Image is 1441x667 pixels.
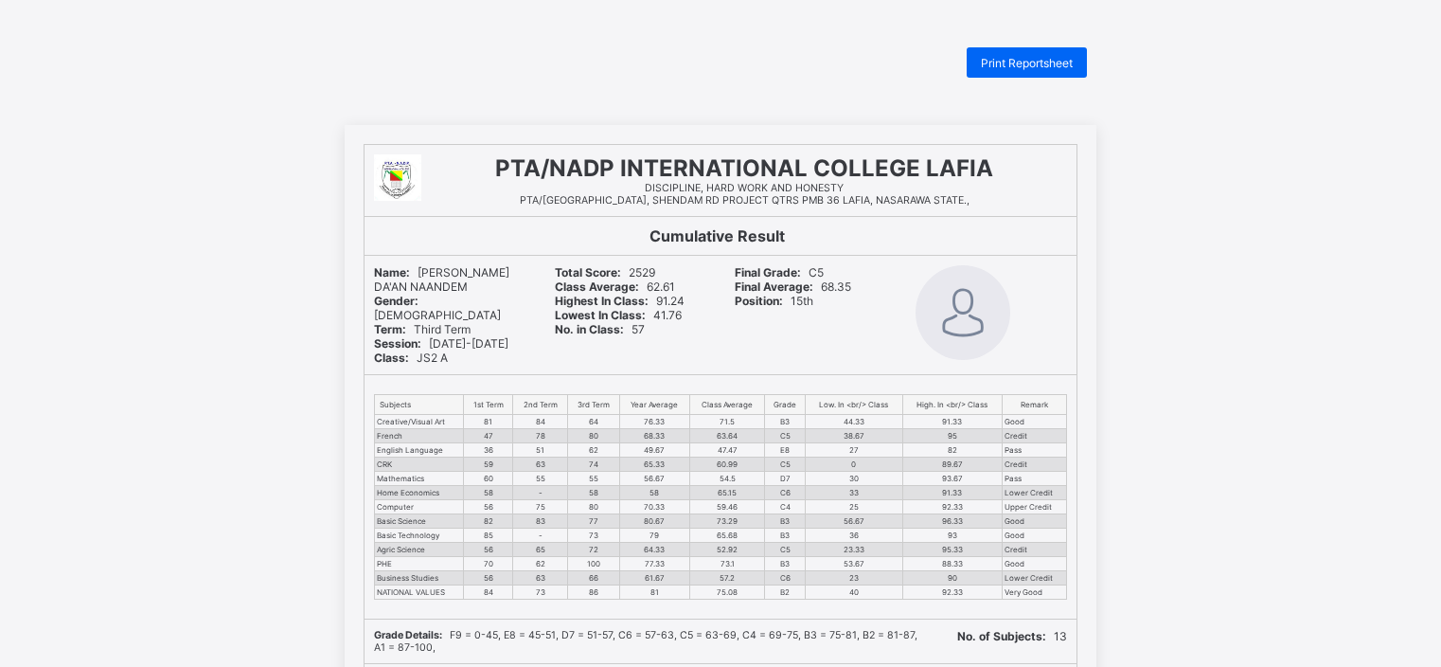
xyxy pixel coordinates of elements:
td: 73.1 [690,557,765,571]
td: 86 [567,586,619,600]
td: 88.33 [902,557,1002,571]
td: 64.33 [619,543,689,557]
td: NATIONAL VALUES [375,586,464,600]
td: 58 [619,486,689,500]
td: 72 [567,543,619,557]
td: English Language [375,443,464,458]
th: 2nd Term [513,395,567,415]
td: Pass [1002,472,1066,486]
td: 81 [619,586,689,600]
td: 75 [513,500,567,514]
td: 91.33 [902,486,1002,500]
td: Computer [375,500,464,514]
td: Mathematics [375,472,464,486]
span: Print Reportsheet [981,56,1073,70]
td: 55 [513,472,567,486]
td: - [513,529,567,543]
td: 23 [806,571,903,586]
td: 65 [513,543,567,557]
td: 60.99 [690,458,765,472]
td: 82 [463,514,512,529]
td: 84 [513,415,567,429]
td: Good [1002,557,1066,571]
span: 13 [957,629,1067,643]
td: 76.33 [619,415,689,429]
td: 56 [463,571,512,586]
td: 68.33 [619,429,689,443]
td: 80 [567,500,619,514]
td: Lower Credit [1002,571,1066,586]
b: Cumulative Result [649,226,785,245]
td: B2 [765,586,806,600]
b: Class Average: [555,279,639,294]
td: 64 [567,415,619,429]
td: D7 [765,472,806,486]
td: 53.67 [806,557,903,571]
span: Third Term [374,322,471,336]
td: 65.15 [690,486,765,500]
td: 60 [463,472,512,486]
b: No. in Class: [555,322,624,336]
td: 0 [806,458,903,472]
b: No. of Subjects: [957,629,1046,643]
span: 57 [555,322,645,336]
td: Creative/Visual Art [375,415,464,429]
td: B3 [765,529,806,543]
td: 85 [463,529,512,543]
b: Lowest In Class: [555,308,646,322]
td: 82 [902,443,1002,458]
td: 25 [806,500,903,514]
b: Grade Details: [374,629,442,641]
td: French [375,429,464,443]
td: 57.2 [690,571,765,586]
td: 56.67 [806,514,903,529]
td: 33 [806,486,903,500]
th: 1st Term [463,395,512,415]
td: Basic Technology [375,529,464,543]
td: Credit [1002,458,1066,472]
td: 81 [463,415,512,429]
td: C6 [765,571,806,586]
td: Upper Credit [1002,500,1066,514]
td: 77 [567,514,619,529]
td: 80.67 [619,514,689,529]
td: 47 [463,429,512,443]
td: 78 [513,429,567,443]
span: [PERSON_NAME] DA'AN NAANDEM [374,265,509,294]
b: Final Average: [735,279,813,294]
span: PTA/[GEOGRAPHIC_DATA], SHENDAM RD PROJECT QTRS PMB 36 LAFIA, NASARAWA STATE., [520,194,970,207]
td: 30 [806,472,903,486]
td: Good [1002,514,1066,529]
span: PTA/NADP INTERNATIONAL COLLEGE LAFIA [495,154,993,182]
td: 56 [463,543,512,557]
td: 55 [567,472,619,486]
td: 47.47 [690,443,765,458]
td: 91.33 [902,415,1002,429]
td: Good [1002,529,1066,543]
td: Basic Science [375,514,464,529]
b: Class: [374,351,409,365]
th: High. In <br/> Class [902,395,1002,415]
th: Low. In <br/> Class [806,395,903,415]
td: 96.33 [902,514,1002,529]
td: 73.29 [690,514,765,529]
td: Pass [1002,443,1066,458]
td: 65.68 [690,529,765,543]
span: 41.76 [555,308,682,322]
td: C6 [765,486,806,500]
b: Term: [374,322,406,336]
td: C5 [765,429,806,443]
td: 70 [463,557,512,571]
td: 73 [513,586,567,600]
td: 66 [567,571,619,586]
b: Session: [374,336,421,351]
td: 70.33 [619,500,689,514]
span: [DATE]-[DATE] [374,336,508,351]
span: F9 = 0-45, E8 = 45-51, D7 = 51-57, C6 = 57-63, C5 = 63-69, C4 = 69-75, B3 = 75-81, B2 = 81-87, A1... [374,629,917,654]
td: Business Studies [375,571,464,586]
b: Total Score: [555,265,621,279]
th: Grade [765,395,806,415]
td: 92.33 [902,586,1002,600]
td: 36 [463,443,512,458]
td: 62 [513,557,567,571]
